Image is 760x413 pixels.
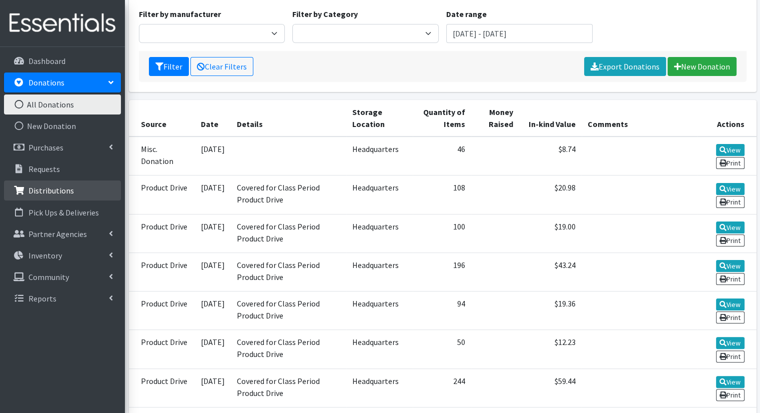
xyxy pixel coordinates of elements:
td: Covered for Class Period Product Drive [231,214,346,252]
td: 50 [413,330,471,368]
td: $20.98 [519,175,582,214]
a: Pick Ups & Deliveries [4,202,121,222]
td: Covered for Class Period Product Drive [231,175,346,214]
a: Donations [4,72,121,92]
a: View [716,260,745,272]
p: Distributions [28,185,74,195]
a: Dashboard [4,51,121,71]
p: Requests [28,164,60,174]
p: Donations [28,77,64,87]
th: Money Raised [471,100,519,136]
th: Storage Location [346,100,413,136]
td: Headquarters [346,252,413,291]
td: [DATE] [195,368,231,407]
a: View [716,298,745,310]
td: Product Drive [129,330,195,368]
p: Community [28,272,69,282]
a: View [716,183,745,195]
td: [DATE] [195,175,231,214]
td: [DATE] [195,136,231,175]
a: New Donation [4,116,121,136]
td: Headquarters [346,330,413,368]
td: $43.24 [519,252,582,291]
td: Misc. Donation [129,136,195,175]
td: 100 [413,214,471,252]
td: [DATE] [195,214,231,252]
td: Product Drive [129,252,195,291]
p: Partner Agencies [28,229,87,239]
p: Pick Ups & Deliveries [28,207,99,217]
td: $59.44 [519,368,582,407]
td: Headquarters [346,291,413,330]
th: Comments [582,100,697,136]
a: New Donation [668,57,737,76]
td: Product Drive [129,291,195,330]
img: HumanEssentials [4,6,121,40]
a: View [716,376,745,388]
label: Filter by Category [292,8,358,20]
a: Reports [4,288,121,308]
a: Partner Agencies [4,224,121,244]
a: View [716,337,745,349]
td: 108 [413,175,471,214]
th: Details [231,100,346,136]
td: Covered for Class Period Product Drive [231,291,346,330]
td: $19.36 [519,291,582,330]
a: Export Donations [584,57,666,76]
td: 244 [413,368,471,407]
td: Product Drive [129,214,195,252]
a: Distributions [4,180,121,200]
a: Purchases [4,137,121,157]
a: Community [4,267,121,287]
td: Covered for Class Period Product Drive [231,368,346,407]
p: Dashboard [28,56,65,66]
a: Print [716,273,745,285]
td: [DATE] [195,291,231,330]
td: Headquarters [346,175,413,214]
p: Purchases [28,142,63,152]
th: Actions [697,100,756,136]
td: 94 [413,291,471,330]
a: Print [716,350,745,362]
a: View [716,144,745,156]
td: Product Drive [129,368,195,407]
td: Product Drive [129,175,195,214]
p: Inventory [28,250,62,260]
th: In-kind Value [519,100,582,136]
a: Print [716,389,745,401]
td: $19.00 [519,214,582,252]
td: [DATE] [195,252,231,291]
a: All Donations [4,94,121,114]
td: 196 [413,252,471,291]
td: Covered for Class Period Product Drive [231,330,346,368]
a: View [716,221,745,233]
p: Reports [28,293,56,303]
input: January 1, 2011 - December 31, 2011 [446,24,593,43]
td: Headquarters [346,368,413,407]
td: Headquarters [346,136,413,175]
th: Quantity of Items [413,100,471,136]
a: Inventory [4,245,121,265]
label: Filter by manufacturer [139,8,221,20]
label: Date range [446,8,487,20]
a: Print [716,196,745,208]
a: Requests [4,159,121,179]
td: [DATE] [195,330,231,368]
a: Print [716,157,745,169]
td: Covered for Class Period Product Drive [231,252,346,291]
a: Print [716,234,745,246]
th: Date [195,100,231,136]
a: Clear Filters [190,57,253,76]
button: Filter [149,57,189,76]
td: $8.74 [519,136,582,175]
td: 46 [413,136,471,175]
a: Print [716,311,745,323]
td: Headquarters [346,214,413,252]
td: $12.23 [519,330,582,368]
th: Source [129,100,195,136]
